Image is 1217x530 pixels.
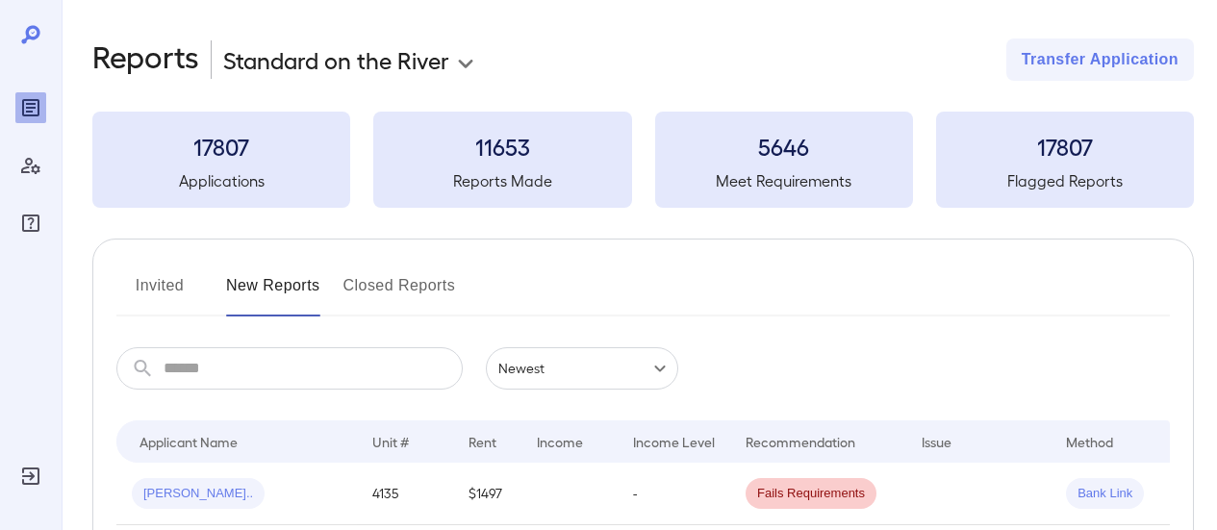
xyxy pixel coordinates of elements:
[469,430,499,453] div: Rent
[746,485,876,503] span: Fails Requirements
[655,131,913,162] h3: 5646
[92,112,1194,208] summary: 17807Applications11653Reports Made5646Meet Requirements17807Flagged Reports
[655,169,913,192] h5: Meet Requirements
[223,44,449,75] p: Standard on the River
[373,169,631,192] h5: Reports Made
[618,463,730,525] td: -
[633,430,715,453] div: Income Level
[373,131,631,162] h3: 11653
[357,463,453,525] td: 4135
[92,38,199,81] h2: Reports
[15,92,46,123] div: Reports
[1066,485,1144,503] span: Bank Link
[132,485,265,503] span: [PERSON_NAME]..
[486,347,678,390] div: Newest
[92,169,350,192] h5: Applications
[1006,38,1194,81] button: Transfer Application
[226,270,320,316] button: New Reports
[343,270,456,316] button: Closed Reports
[453,463,521,525] td: $1497
[746,430,855,453] div: Recommendation
[116,270,203,316] button: Invited
[372,430,409,453] div: Unit #
[139,430,238,453] div: Applicant Name
[15,150,46,181] div: Manage Users
[922,430,952,453] div: Issue
[936,169,1194,192] h5: Flagged Reports
[537,430,583,453] div: Income
[1066,430,1113,453] div: Method
[92,131,350,162] h3: 17807
[15,461,46,492] div: Log Out
[15,208,46,239] div: FAQ
[936,131,1194,162] h3: 17807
